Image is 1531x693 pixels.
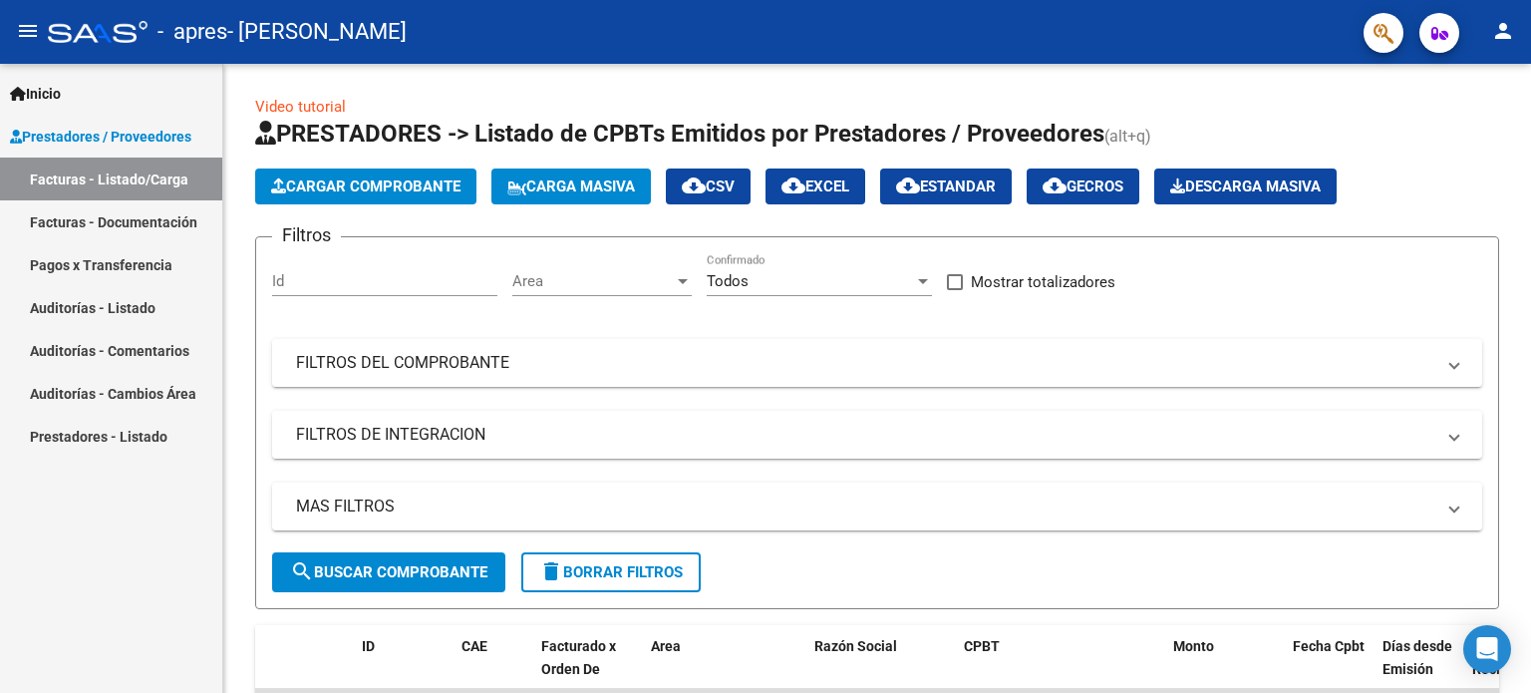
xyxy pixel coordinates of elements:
mat-icon: cloud_download [896,173,920,197]
span: Area [512,272,674,290]
span: Fecha Cpbt [1293,638,1365,654]
mat-icon: menu [16,19,40,43]
div: Open Intercom Messenger [1463,625,1511,673]
app-download-masive: Descarga masiva de comprobantes (adjuntos) [1154,169,1337,204]
button: Descarga Masiva [1154,169,1337,204]
span: CAE [461,638,487,654]
span: Prestadores / Proveedores [10,126,191,148]
mat-icon: search [290,559,314,583]
span: CSV [682,177,735,195]
span: Inicio [10,83,61,105]
a: Video tutorial [255,98,346,116]
mat-expansion-panel-header: MAS FILTROS [272,483,1482,530]
span: Razón Social [814,638,897,654]
mat-panel-title: FILTROS DE INTEGRACION [296,424,1434,446]
mat-expansion-panel-header: FILTROS DE INTEGRACION [272,411,1482,459]
span: Facturado x Orden De [541,638,616,677]
span: ID [362,638,375,654]
mat-panel-title: FILTROS DEL COMPROBANTE [296,352,1434,374]
span: Carga Masiva [507,177,635,195]
mat-icon: delete [539,559,563,583]
span: Cargar Comprobante [271,177,460,195]
mat-icon: cloud_download [682,173,706,197]
mat-expansion-panel-header: FILTROS DEL COMPROBANTE [272,339,1482,387]
span: PRESTADORES -> Listado de CPBTs Emitidos por Prestadores / Proveedores [255,120,1104,148]
mat-icon: cloud_download [781,173,805,197]
span: Todos [707,272,749,290]
span: Borrar Filtros [539,563,683,581]
span: Area [651,638,681,654]
button: Borrar Filtros [521,552,701,592]
span: Mostrar totalizadores [971,270,1115,294]
h3: Filtros [272,221,341,249]
mat-panel-title: MAS FILTROS [296,496,1434,518]
button: Estandar [880,169,1012,204]
button: Cargar Comprobante [255,169,476,204]
button: Buscar Comprobante [272,552,505,592]
button: EXCEL [765,169,865,204]
span: EXCEL [781,177,849,195]
span: Fecha Recibido [1472,638,1528,677]
button: Carga Masiva [491,169,651,204]
span: Buscar Comprobante [290,563,487,581]
span: Estandar [896,177,996,195]
mat-icon: cloud_download [1043,173,1067,197]
span: (alt+q) [1104,127,1151,146]
span: CPBT [964,638,1000,654]
span: - [PERSON_NAME] [227,10,407,54]
button: Gecros [1027,169,1139,204]
button: CSV [666,169,751,204]
span: Descarga Masiva [1170,177,1321,195]
span: Monto [1173,638,1214,654]
span: Días desde Emisión [1382,638,1452,677]
span: Gecros [1043,177,1123,195]
span: - apres [157,10,227,54]
mat-icon: person [1491,19,1515,43]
